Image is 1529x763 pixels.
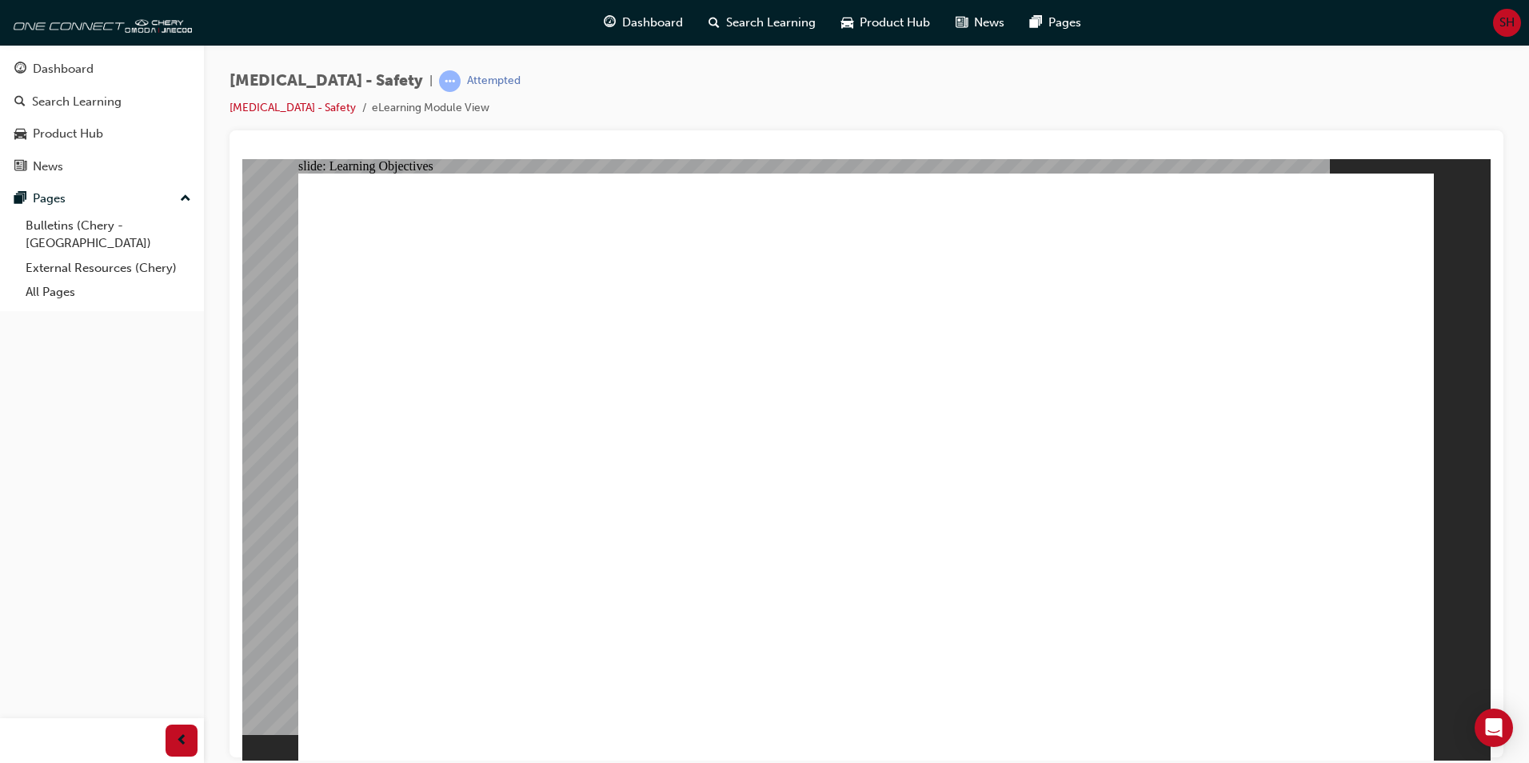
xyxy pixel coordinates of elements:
[6,184,198,214] button: Pages
[14,127,26,142] span: car-icon
[14,160,26,174] span: news-icon
[14,95,26,110] span: search-icon
[6,54,198,84] a: Dashboard
[33,190,66,208] div: Pages
[33,125,103,143] div: Product Hub
[841,13,853,33] span: car-icon
[1499,14,1515,32] span: SH
[6,152,198,182] a: News
[604,13,616,33] span: guage-icon
[943,6,1017,39] a: news-iconNews
[726,14,816,32] span: Search Learning
[828,6,943,39] a: car-iconProduct Hub
[6,87,198,117] a: Search Learning
[956,13,968,33] span: news-icon
[19,280,198,305] a: All Pages
[591,6,696,39] a: guage-iconDashboard
[974,14,1004,32] span: News
[696,6,828,39] a: search-iconSearch Learning
[372,99,489,118] li: eLearning Module View
[1475,709,1513,747] div: Open Intercom Messenger
[19,256,198,281] a: External Resources (Chery)
[180,189,191,210] span: up-icon
[6,51,198,184] button: DashboardSearch LearningProduct HubNews
[14,192,26,206] span: pages-icon
[32,93,122,111] div: Search Learning
[1048,14,1081,32] span: Pages
[1017,6,1094,39] a: pages-iconPages
[1030,13,1042,33] span: pages-icon
[14,62,26,77] span: guage-icon
[467,74,521,89] div: Attempted
[33,158,63,176] div: News
[6,119,198,149] a: Product Hub
[860,14,930,32] span: Product Hub
[429,72,433,90] span: |
[8,6,192,38] img: oneconnect
[230,101,356,114] a: [MEDICAL_DATA] - Safety
[622,14,683,32] span: Dashboard
[176,731,188,751] span: prev-icon
[19,214,198,256] a: Bulletins (Chery - [GEOGRAPHIC_DATA])
[33,60,94,78] div: Dashboard
[439,70,461,92] span: learningRecordVerb_ATTEMPT-icon
[709,13,720,33] span: search-icon
[230,72,423,90] span: [MEDICAL_DATA] - Safety
[1493,9,1521,37] button: SH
